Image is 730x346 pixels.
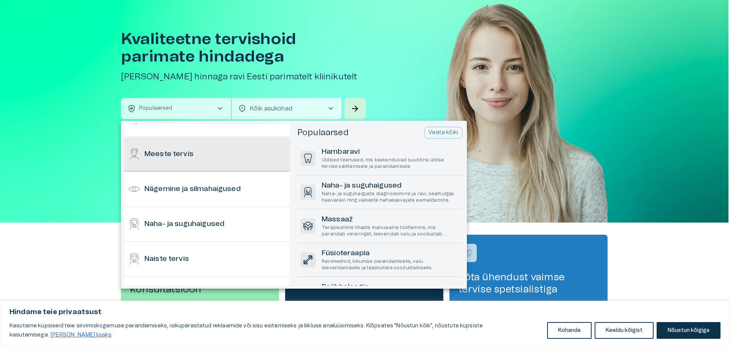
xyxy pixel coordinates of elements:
[547,322,592,339] button: Kohanda
[144,149,194,160] h6: Meeste tervis
[595,322,654,339] button: Keeldu kõigist
[322,181,459,191] h6: Naha- ja suguhaigused
[322,248,459,259] h6: Füsioteraapia
[322,157,459,170] p: Üldised teenused, mis keskenduvad suuõõne üldise tervise säilitamisele ja parandamisele
[144,219,224,229] h6: Naha- ja suguhaigused
[322,191,459,204] p: Naha- ja suguhaiguste diagnoosimine ja ravi, sealhulgas haavaravi ning väikeste nahakasvajate eem...
[322,282,459,292] h6: Psühholoogia
[322,224,459,237] p: Terapeutiline lihaste manuaalne töötlemine, mis parandab vereringet, leevendab valu ja soodustab ...
[10,308,720,317] p: Hindame teie privaatsust
[424,127,462,139] button: Vaata kõiki
[50,332,112,338] a: Loe lisaks
[144,184,241,194] h6: Nägemine ja silmahaigused
[144,254,189,264] h6: Naiste tervis
[297,127,349,138] h5: Populaarsed
[322,215,459,225] h6: Massaaž
[657,322,720,339] button: Nõustun kõigiga
[322,147,459,157] h6: Hambaravi
[322,258,459,271] p: Ravimeetod, liikumise parandamiseks, valu leevendamiseks ja taastumise soodustamiseks.
[10,321,541,340] p: Kasutame küpsiseid teie sirvimiskogemuse parandamiseks, isikupärastatud reklaamide või sisu esita...
[428,129,458,137] p: Vaata kõiki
